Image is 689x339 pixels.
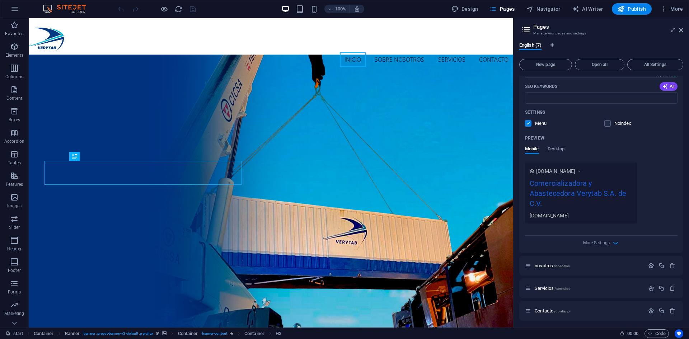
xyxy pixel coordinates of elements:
[276,329,281,338] span: Click to select. Double-click to edit
[554,287,570,291] span: /servicios
[612,3,652,15] button: Publish
[41,5,95,13] img: Editor Logo
[645,329,669,338] button: Code
[578,62,621,67] span: Open all
[535,286,570,291] span: Click to open page
[8,289,21,295] p: Forms
[4,138,24,144] p: Accordion
[660,82,678,91] button: AI
[535,120,558,127] p: Define if you want this page to be shown in auto-generated navigation.
[201,329,227,338] span: . banner-content
[5,31,23,37] p: Favorites
[8,268,21,273] p: Footer
[156,331,159,335] i: This element is a customizable preset
[525,109,545,115] p: Settings
[487,3,517,15] button: Pages
[669,285,675,291] div: Remove
[675,329,683,338] button: Usercentrics
[658,308,665,314] div: Duplicate
[162,331,167,335] i: This element contains a background
[324,5,350,13] button: 100%
[449,3,481,15] div: Design (Ctrl+Alt+Y)
[631,62,680,67] span: All Settings
[533,24,683,30] h2: Pages
[489,5,515,13] span: Pages
[536,168,575,175] span: [DOMAIN_NAME]
[535,263,570,268] span: Click to open page
[648,329,666,338] span: Code
[519,41,542,51] span: English (7)
[160,5,168,13] button: Click here to leave preview mode and continue editing
[8,160,21,166] p: Tables
[83,329,153,338] span: . banner .preset-banner-v3-default .parallax
[660,5,683,13] span: More
[244,329,264,338] span: Click to select. Double-click to edit
[535,308,570,314] span: Click to open page
[449,3,481,15] button: Design
[335,5,347,13] h6: 100%
[354,6,360,12] i: On resize automatically adjust zoom level to fit chosen device.
[174,5,183,13] button: reload
[525,146,564,160] div: Preview
[583,240,610,245] span: More Settings
[618,5,646,13] span: Publish
[519,42,683,56] div: Language Tabs
[5,52,24,58] p: Elements
[648,263,654,269] div: Settings
[669,263,675,269] div: Remove
[554,264,570,268] span: /nosotros
[658,285,665,291] div: Duplicate
[9,225,20,230] p: Slider
[525,145,539,155] span: Mobile
[533,309,645,313] div: Contacto/contacto
[632,331,633,336] span: :
[451,5,478,13] span: Design
[533,263,645,268] div: nosotros/nosotros
[4,311,24,316] p: Marketing
[530,178,632,212] div: Comercializadora y Abastecedora Verytab S.A. de C.V.
[548,145,565,155] span: Desktop
[6,95,22,101] p: Content
[525,84,557,89] p: SEO Keywords
[6,329,23,338] a: Click to cancel selection. Double-click to open Pages
[627,59,683,70] button: All Settings
[34,329,54,338] span: Click to select. Double-click to edit
[519,59,572,70] button: New page
[9,117,20,123] p: Boxes
[65,329,80,338] span: Click to select. Double-click to edit
[662,84,675,89] span: AI
[572,5,603,13] span: AI Writer
[569,3,606,15] button: AI Writer
[526,5,561,13] span: Navigator
[524,3,563,15] button: Navigator
[5,74,23,80] p: Columns
[658,263,665,269] div: Duplicate
[230,331,233,335] i: Element contains an animation
[669,308,675,314] div: Remove
[525,135,544,141] p: Preview of your page in search results
[597,239,606,247] button: More Settings
[178,329,198,338] span: Click to select. Double-click to edit
[620,329,639,338] h6: Session time
[533,30,669,37] h3: Manage your pages and settings
[530,212,632,219] div: [DOMAIN_NAME]
[575,59,624,70] button: Open all
[648,285,654,291] div: Settings
[174,5,183,13] i: Reload page
[7,246,22,252] p: Header
[627,329,638,338] span: 00 00
[522,62,569,67] span: New page
[648,308,654,314] div: Settings
[533,286,645,291] div: Servicios/servicios
[6,182,23,187] p: Features
[554,309,570,313] span: /contacto
[34,329,282,338] nav: breadcrumb
[657,3,686,15] button: More
[614,120,638,127] p: Instruct search engines to exclude this page from search results.
[7,203,22,209] p: Images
